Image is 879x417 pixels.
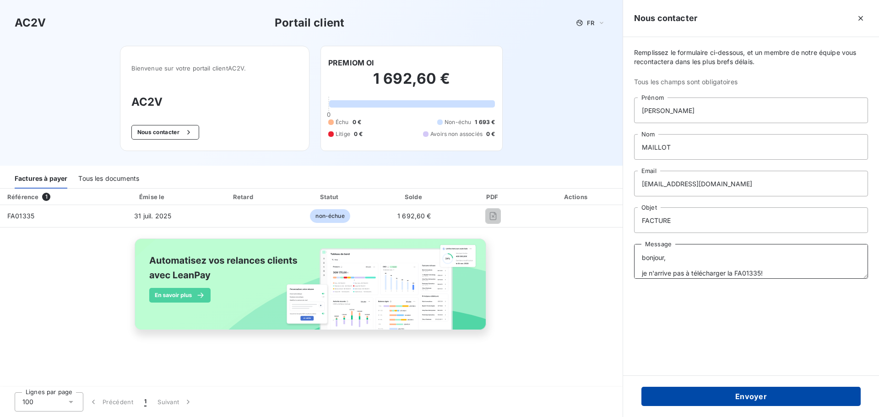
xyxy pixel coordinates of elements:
div: Actions [532,192,621,201]
span: 1 [144,397,146,406]
input: placeholder [634,207,868,233]
span: Litige [336,130,350,138]
span: Bienvenue sur votre portail client AC2V . [131,65,298,72]
div: Solde [374,192,454,201]
span: 0 € [354,130,363,138]
span: Avoirs non associés [430,130,483,138]
button: Nous contacter [131,125,199,140]
span: Échu [336,118,349,126]
span: Tous les champs sont obligatoires [634,77,868,87]
span: 0 [327,111,331,118]
div: Tous les documents [78,169,139,189]
span: 1 693 € [475,118,495,126]
h3: AC2V [131,94,298,110]
span: Non-échu [445,118,471,126]
input: placeholder [634,134,868,160]
h5: Nous contacter [634,12,697,25]
span: FA01335 [7,212,34,220]
span: 1 [42,193,50,201]
h2: 1 692,60 € [328,70,495,97]
span: non-échue [310,209,350,223]
div: Statut [289,192,371,201]
button: Envoyer [641,387,861,406]
h3: AC2V [15,15,46,31]
span: 0 € [353,118,361,126]
h6: PREMIOM OI [328,57,374,68]
span: 31 juil. 2025 [134,212,171,220]
input: placeholder [634,97,868,123]
img: banner [126,233,496,346]
span: 1 692,60 € [397,212,431,220]
span: Remplissez le formulaire ci-dessous, et un membre de notre équipe vous recontactera dans les plus... [634,48,868,66]
div: Retard [202,192,286,201]
span: 100 [22,397,33,406]
textarea: bonjour, je n'arrive pas à télécharger la FA01335! [634,244,868,279]
div: PDF [458,192,529,201]
div: Factures à payer [15,169,67,189]
span: FR [587,19,594,27]
input: placeholder [634,171,868,196]
span: 0 € [486,130,495,138]
div: Référence [7,193,38,200]
button: Suivant [152,392,198,412]
div: Émise le [107,192,198,201]
button: Précédent [83,392,139,412]
h3: Portail client [275,15,344,31]
button: 1 [139,392,152,412]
